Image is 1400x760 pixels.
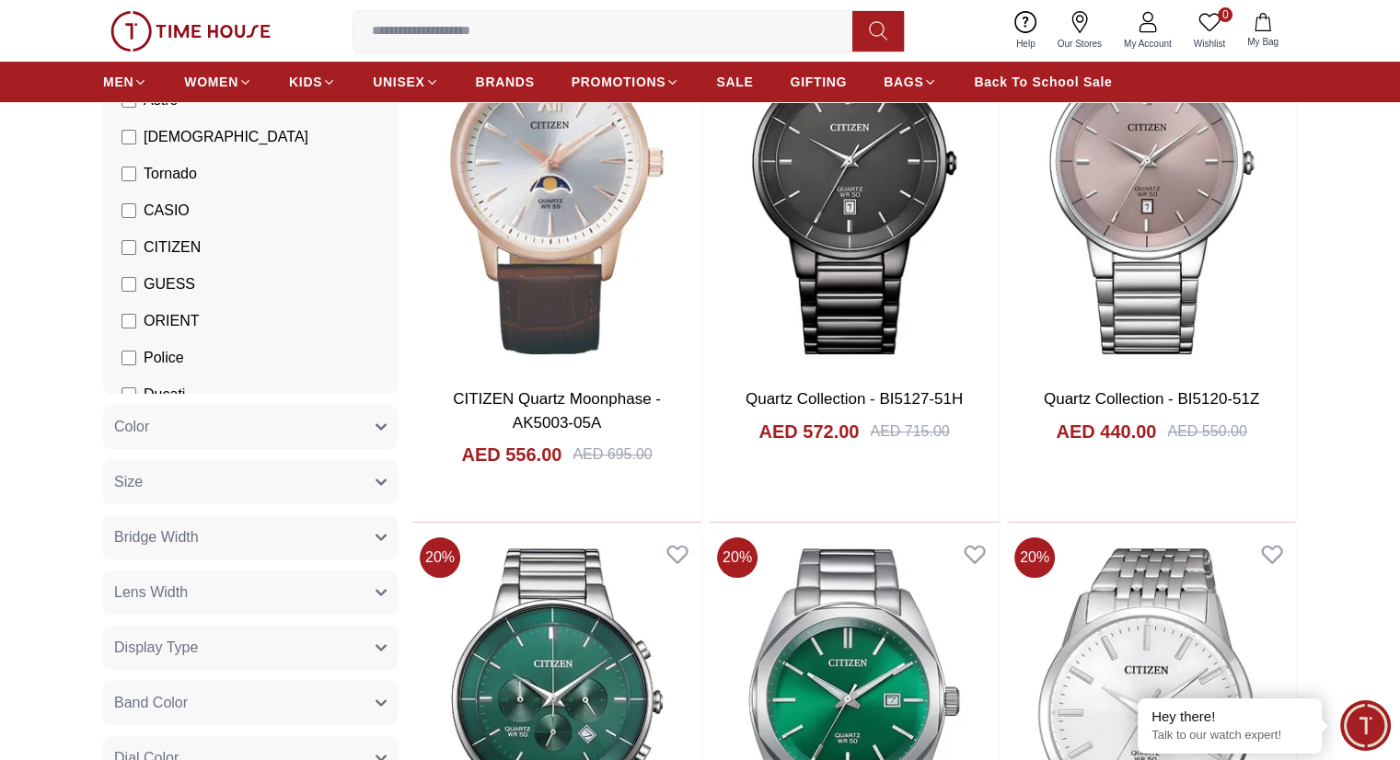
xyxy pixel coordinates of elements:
[103,65,147,98] a: MEN
[103,626,398,670] button: Display Type
[114,692,188,714] span: Band Color
[974,73,1112,91] span: Back To School Sale
[103,405,398,449] button: Color
[1236,9,1290,52] button: My Bag
[746,390,963,408] a: Quartz Collection - BI5127-51H
[184,65,252,98] a: WOMEN
[121,351,136,365] input: Police
[1056,419,1156,444] h4: AED 440.00
[974,65,1112,98] a: Back To School Sale
[144,310,199,332] span: ORIENT
[1340,700,1391,751] div: Chat Widget
[453,390,661,432] a: CITIZEN Quartz Moonphase - AK5003-05A
[144,273,195,295] span: GUESS
[1014,537,1055,578] span: 20 %
[114,471,143,493] span: Size
[373,65,438,98] a: UNISEX
[114,637,198,659] span: Display Type
[121,240,136,255] input: CITIZEN
[289,65,336,98] a: KIDS
[870,420,949,443] div: AED 715.00
[1151,708,1308,726] div: Hey there!
[1186,37,1232,51] span: Wishlist
[110,11,271,52] img: ...
[114,416,149,438] span: Color
[716,73,753,91] span: SALE
[573,443,652,466] div: AED 695.00
[572,65,680,98] a: PROMOTIONS
[121,387,136,402] input: Ducati
[1218,7,1232,22] span: 0
[121,130,136,144] input: [DEMOGRAPHIC_DATA]
[144,163,197,185] span: Tornado
[144,236,201,259] span: CITIZEN
[790,65,847,98] a: GIFTING
[103,73,133,91] span: MEN
[114,582,188,604] span: Lens Width
[758,419,859,444] h4: AED 572.00
[420,537,460,578] span: 20 %
[103,515,398,559] button: Bridge Width
[1050,37,1109,51] span: Our Stores
[790,73,847,91] span: GIFTING
[1151,728,1308,743] p: Talk to our watch expert!
[884,73,923,91] span: BAGS
[121,277,136,292] input: GUESS
[289,73,322,91] span: KIDS
[1240,35,1286,49] span: My Bag
[121,167,136,181] input: Tornado
[121,203,136,218] input: CASIO
[103,681,398,725] button: Band Color
[144,347,184,369] span: Police
[144,126,308,148] span: [DEMOGRAPHIC_DATA]
[476,65,535,98] a: BRANDS
[373,73,424,91] span: UNISEX
[184,73,238,91] span: WOMEN
[1167,420,1246,443] div: AED 550.00
[144,200,190,222] span: CASIO
[1047,7,1113,54] a: Our Stores
[476,73,535,91] span: BRANDS
[1009,37,1043,51] span: Help
[716,65,753,98] a: SALE
[572,73,666,91] span: PROMOTIONS
[461,442,561,467] h4: AED 556.00
[114,526,199,548] span: Bridge Width
[121,314,136,328] input: ORIENT
[1005,7,1047,54] a: Help
[103,460,398,504] button: Size
[884,65,937,98] a: BAGS
[103,570,398,615] button: Lens Width
[1044,390,1259,408] a: Quartz Collection - BI5120-51Z
[1183,7,1236,54] a: 0Wishlist
[144,384,185,406] span: Ducati
[1117,37,1179,51] span: My Account
[717,537,758,578] span: 20 %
